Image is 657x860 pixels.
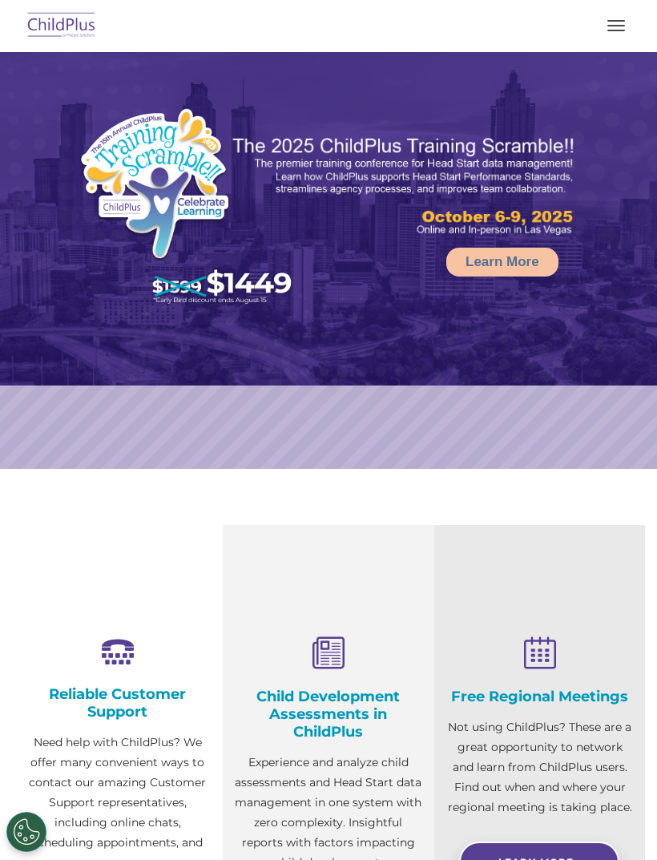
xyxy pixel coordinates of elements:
[6,812,46,852] button: Cookies Settings
[446,688,633,705] h4: Free Regional Meetings
[24,7,99,45] img: ChildPlus by Procare Solutions
[24,685,211,721] h4: Reliable Customer Support
[446,248,558,277] a: Learn More
[446,717,633,818] p: Not using ChildPlus? These are a great opportunity to network and learn from ChildPlus users. Fin...
[235,688,421,741] h4: Child Development Assessments in ChildPlus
